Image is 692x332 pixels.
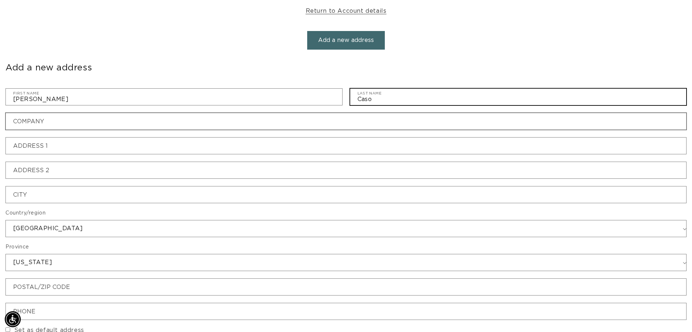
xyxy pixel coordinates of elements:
input: First name [6,89,342,105]
input: Company [6,113,686,130]
label: Province [5,243,687,252]
div: Accessibility Menu [5,311,21,327]
input: Last name [350,89,687,105]
a: Return to Account details [306,6,387,16]
input: Address 2 [6,162,686,178]
input: Address 1 [6,138,686,154]
button: Add a new address [307,31,385,50]
iframe: Chat Widget [656,297,692,332]
input: Phone [6,303,686,320]
input: City [6,186,686,203]
label: Country/region [5,209,687,218]
h2: Add a new address [5,62,687,74]
input: Postal/ZIP code [6,279,686,295]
